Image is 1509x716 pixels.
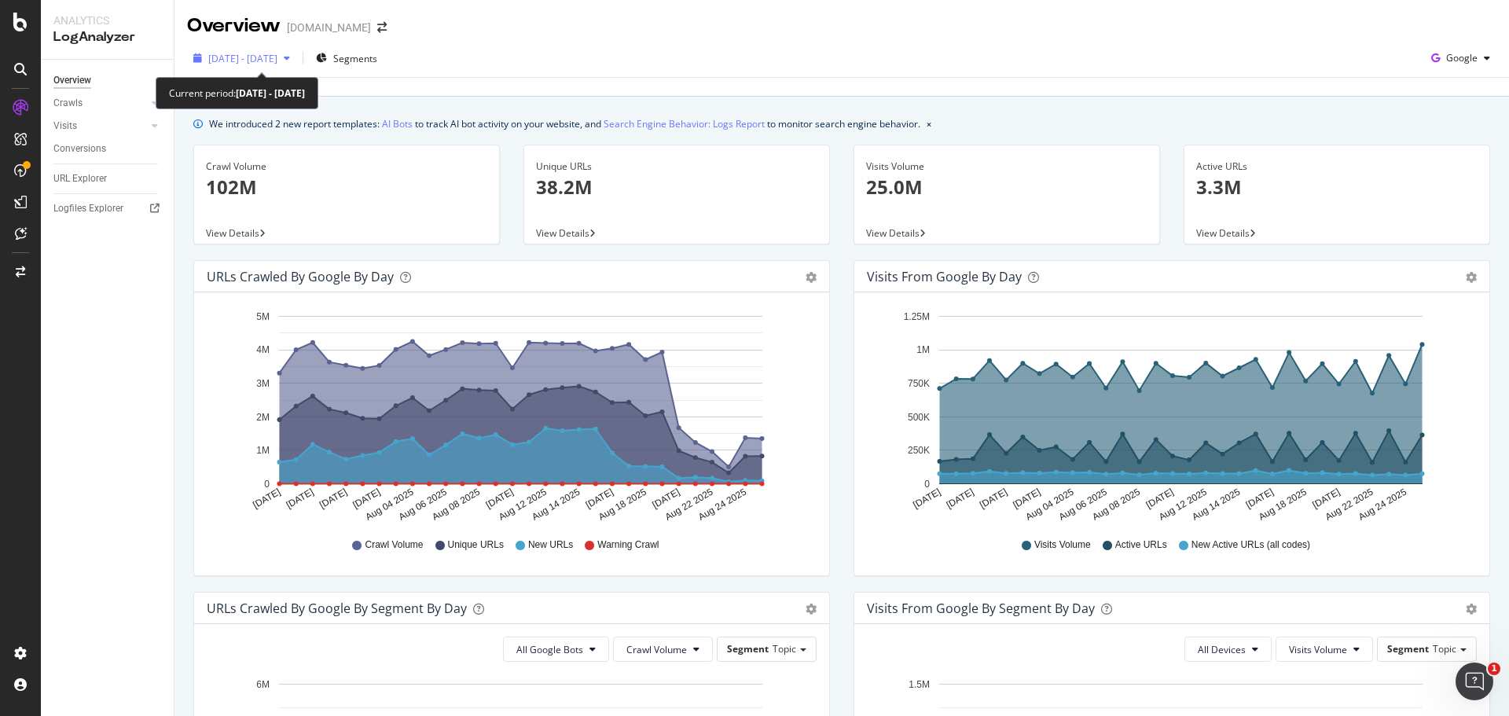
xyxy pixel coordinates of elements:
text: Aug 06 2025 [1057,487,1109,523]
text: Aug 24 2025 [696,487,748,523]
span: Active URLs [1115,538,1167,552]
text: [DATE] [285,487,316,511]
text: Aug 24 2025 [1357,487,1408,523]
div: A chart. [867,305,1471,523]
button: All Google Bots [503,637,609,662]
text: 4M [256,345,270,356]
div: gear [806,604,817,615]
text: Aug 18 2025 [597,487,648,523]
button: Crawl Volume [613,637,713,662]
div: URLs Crawled by Google By Segment By Day [207,600,467,616]
div: [DOMAIN_NAME] [287,20,371,35]
text: [DATE] [978,487,1009,511]
span: Visits Volume [1289,643,1347,656]
text: Aug 06 2025 [397,487,449,523]
button: Visits Volume [1276,637,1373,662]
button: Segments [310,46,384,71]
span: Crawl Volume [626,643,687,656]
text: [DATE] [651,487,682,511]
text: [DATE] [318,487,349,511]
text: [DATE] [484,487,516,511]
div: Unique URLs [536,160,817,174]
text: [DATE] [584,487,615,511]
p: 38.2M [536,174,817,200]
text: Aug 12 2025 [1157,487,1209,523]
a: URL Explorer [53,171,163,187]
text: Aug 12 2025 [497,487,549,523]
a: Crawls [53,95,147,112]
span: Unique URLs [448,538,504,552]
text: 3M [256,378,270,389]
div: arrow-right-arrow-left [377,22,387,33]
div: Crawls [53,95,83,112]
button: [DATE] - [DATE] [187,46,296,71]
span: Google [1446,51,1478,64]
div: URL Explorer [53,171,107,187]
b: [DATE] - [DATE] [236,86,305,100]
span: Topic [1433,642,1456,655]
span: All Devices [1198,643,1246,656]
span: Topic [773,642,796,655]
button: Google [1425,46,1496,71]
text: 0 [924,479,930,490]
div: info banner [193,116,1490,132]
div: Active URLs [1196,160,1478,174]
text: Aug 08 2025 [1090,487,1142,523]
div: URLs Crawled by Google by day [207,269,394,285]
a: Overview [53,72,163,89]
span: [DATE] - [DATE] [208,52,277,65]
text: 0 [264,479,270,490]
div: Visits Volume [866,160,1147,174]
text: [DATE] [351,487,382,511]
text: Aug 08 2025 [430,487,482,523]
span: View Details [536,226,589,240]
text: Aug 22 2025 [663,487,715,523]
text: 2M [256,412,270,423]
a: Visits [53,118,147,134]
text: 750K [908,378,930,389]
span: Segment [727,642,769,655]
div: Overview [187,13,281,39]
span: Segments [333,52,377,65]
iframe: Intercom live chat [1456,663,1493,700]
div: We introduced 2 new report templates: to track AI bot activity on your website, and to monitor se... [209,116,920,132]
p: 25.0M [866,174,1147,200]
div: Visits [53,118,77,134]
text: 1M [916,345,930,356]
text: [DATE] [251,487,282,511]
span: Warning Crawl [597,538,659,552]
a: Conversions [53,141,163,157]
text: 5M [256,311,270,322]
text: Aug 14 2025 [530,487,582,523]
div: gear [1466,272,1477,283]
span: View Details [866,226,920,240]
text: 1M [256,445,270,456]
span: Visits Volume [1034,538,1091,552]
text: Aug 04 2025 [364,487,416,523]
span: New URLs [528,538,573,552]
text: 500K [908,412,930,423]
text: 1.5M [909,679,930,690]
div: gear [806,272,817,283]
div: gear [1466,604,1477,615]
text: Aug 18 2025 [1257,487,1309,523]
span: New Active URLs (all codes) [1191,538,1310,552]
span: View Details [1196,226,1250,240]
svg: A chart. [207,305,811,523]
text: Aug 04 2025 [1024,487,1076,523]
text: 1.25M [904,311,930,322]
a: AI Bots [382,116,413,132]
div: Analytics [53,13,161,28]
text: [DATE] [1311,487,1342,511]
span: 1 [1488,663,1500,675]
div: Crawl Volume [206,160,487,174]
text: [DATE] [1011,487,1042,511]
span: Crawl Volume [365,538,423,552]
div: LogAnalyzer [53,28,161,46]
span: All Google Bots [516,643,583,656]
text: [DATE] [1244,487,1276,511]
div: Conversions [53,141,106,157]
a: Search Engine Behavior: Logs Report [604,116,765,132]
div: Visits from Google by day [867,269,1022,285]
